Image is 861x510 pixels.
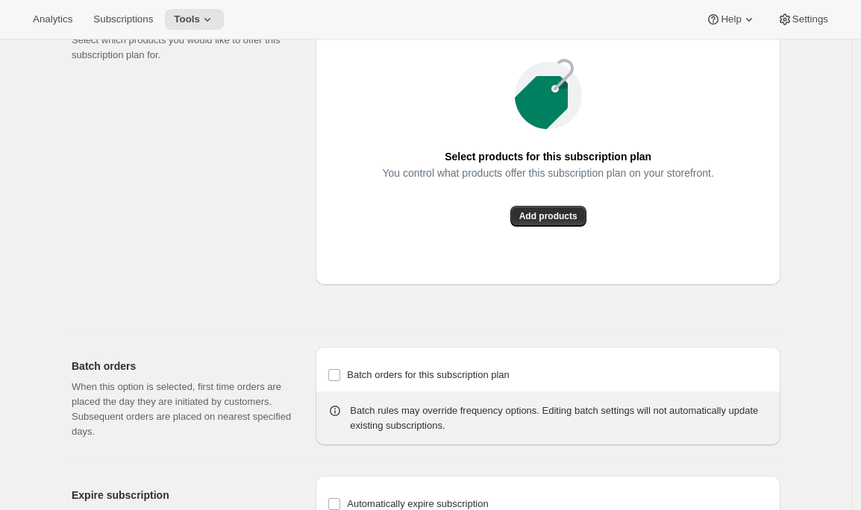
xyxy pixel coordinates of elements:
span: Tools [174,13,200,25]
button: Tools [165,9,224,30]
button: Settings [768,9,837,30]
p: When this option is selected, first time orders are placed the day they are initiated by customer... [72,380,292,439]
span: Settings [792,13,828,25]
p: Select which products you would like to offer this subscription plan for. [72,33,292,63]
span: Batch orders for this subscription plan [347,369,510,380]
span: Subscriptions [93,13,153,25]
span: Analytics [33,13,72,25]
button: Help [697,9,765,30]
h2: Batch orders [72,359,292,374]
button: Analytics [24,9,81,30]
h2: Expire subscription [72,488,292,503]
span: Add products [519,210,577,222]
span: Select products for this subscription plan [445,146,651,167]
span: Help [721,13,741,25]
button: Subscriptions [84,9,162,30]
div: Batch rules may override frequency options. Editing batch settings will not automatically update ... [350,403,768,433]
span: You control what products offer this subscription plan on your storefront. [382,163,713,183]
button: Add products [510,206,586,227]
span: Automatically expire subscription [347,498,488,509]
